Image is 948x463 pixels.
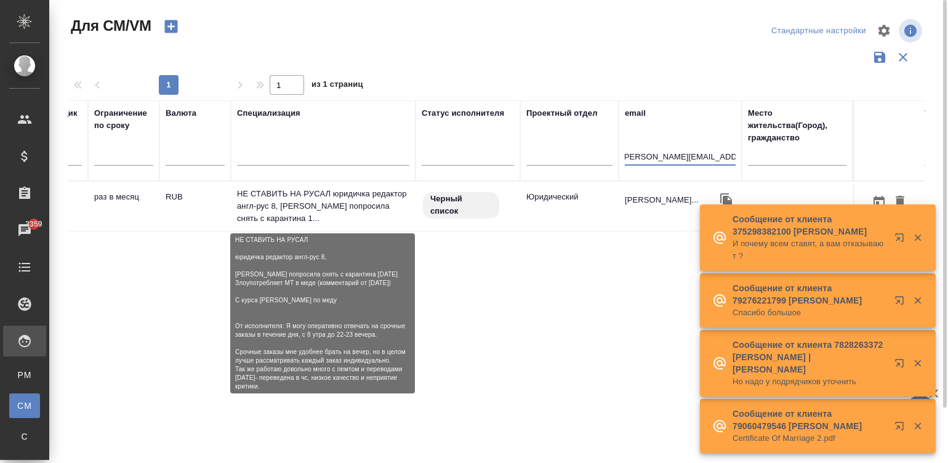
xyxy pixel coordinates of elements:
[520,185,619,228] td: Юридический
[868,46,891,69] button: Сохранить фильтры
[733,376,886,388] p: Но надо у подрядчиков уточнить
[733,238,886,262] p: И почему всем ставят, а вам отказывают ?
[748,107,846,144] div: Место жительства(Город), гражданство
[3,215,46,246] a: 3359
[9,363,40,387] a: PM
[899,19,925,42] span: Посмотреть информацию
[887,225,917,255] button: Открыть в новой вкладке
[733,339,886,376] p: Сообщение от клиента 7828263372 [PERSON_NAME] | [PERSON_NAME]
[905,295,930,306] button: Закрыть
[166,107,196,119] div: Валюта
[887,288,917,318] button: Открыть в новой вкладке
[68,16,151,36] span: Для СМ/VM
[526,107,598,119] div: Проектный отдел
[237,107,300,119] div: Специализация
[905,232,930,243] button: Закрыть
[15,369,34,381] span: PM
[625,194,699,206] p: [PERSON_NAME]...
[88,185,159,228] td: раз в месяц
[23,107,78,119] div: Верстальщик
[887,414,917,443] button: Открыть в новой вкладке
[18,218,49,230] span: 3359
[768,22,869,41] div: split button
[159,185,231,228] td: RUB
[9,424,40,449] a: С
[733,213,886,238] p: Сообщение от клиента 375298382100 [PERSON_NAME]
[94,107,153,132] div: Ограничение по сроку
[733,307,886,319] p: Спасибо большое
[311,77,363,95] span: из 1 страниц
[905,421,930,432] button: Закрыть
[733,282,886,307] p: Сообщение от клиента 79276221799 [PERSON_NAME]
[430,193,492,217] p: Черный список
[717,191,736,209] button: Скопировать
[422,107,504,119] div: Статус исполнителя
[733,432,886,445] p: Certificate Of Marriage 2.pdf
[625,107,646,119] div: email
[905,358,930,369] button: Закрыть
[887,351,917,380] button: Открыть в новой вкладке
[156,16,186,37] button: Создать
[15,400,34,412] span: CM
[891,46,915,69] button: Сбросить фильтры
[733,408,886,432] p: Сообщение от клиента 79060479546 [PERSON_NAME]
[890,191,910,214] button: Удалить
[15,430,34,443] span: С
[237,188,409,225] p: НЕ СТАВИТЬ НА РУСАЛ юридичка редактор англ-рус 8, [PERSON_NAME] попросила снять с карантина 1...
[869,16,899,46] span: Настроить таблицу
[869,191,890,214] button: Открыть календарь загрузки
[9,393,40,418] a: CM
